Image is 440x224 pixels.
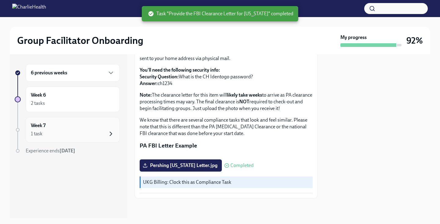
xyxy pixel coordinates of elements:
[148,10,293,17] span: Task "Provide the FBI Clearance Letter for [US_STATE]" completed
[143,179,310,186] p: UKG Billing: Clock this as Compliance Task
[140,92,313,112] p: The clearance letter for this item will to arrive as PA clearance processing times may vary. The ...
[60,148,75,154] strong: [DATE]
[140,80,158,86] strong: Answer:
[15,117,120,143] a: Week 71 task
[31,122,46,129] h6: Week 7
[31,130,42,137] div: 1 task
[230,163,254,168] span: Completed
[140,67,220,73] strong: You'll need the following security info:
[140,117,313,137] p: We know that there are several compliance tasks that look and feel similar. Please note that this...
[31,100,45,107] div: 2 tasks
[406,35,423,46] h3: 92%
[140,159,222,172] label: Pershing [US_STATE] Letter.jpg
[144,162,218,169] span: Pershing [US_STATE] Letter.jpg
[26,148,75,154] span: Experience ends
[227,92,262,98] strong: likely take weeks
[340,34,367,41] strong: My progress
[12,4,46,13] img: CharlieHealth
[140,67,313,87] p: What is the CH Identogo password? ch1234
[15,87,120,112] a: Week 62 tasks
[239,99,249,105] strong: NOT
[31,69,67,76] h6: 6 previous weeks
[140,48,313,62] p: Once you have your letter , please upload it below! The letter is sent to your home address via p...
[26,64,120,82] div: 6 previous weeks
[140,74,179,80] strong: Security Question:
[140,92,152,98] strong: Note:
[140,142,313,150] p: PA FBI Letter Example
[17,34,143,47] h2: Group Facilitator Onboarding
[31,92,46,98] h6: Week 6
